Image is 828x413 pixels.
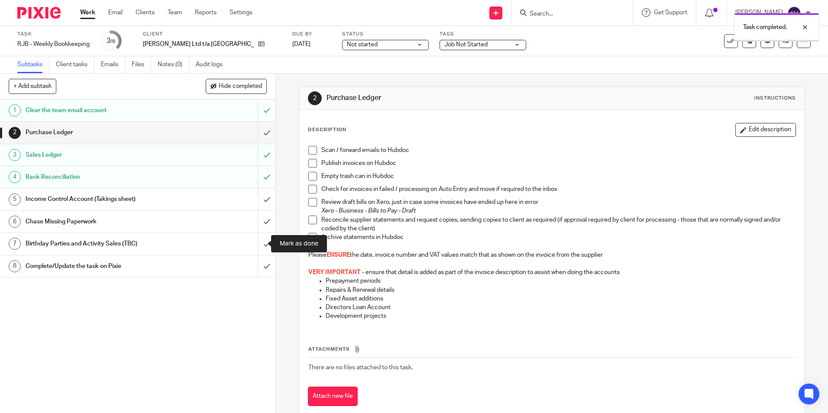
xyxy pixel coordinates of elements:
span: Hide completed [219,83,262,90]
img: svg%3E [787,6,801,20]
div: 8 [9,260,21,272]
p: Task completed. [743,23,787,32]
h1: Sales Ledger [26,148,175,161]
p: - ensure that detail is added as part of the invoice description to assist when doing the accounts [308,268,795,277]
div: Instructions [754,95,796,102]
div: 4 [9,171,21,183]
div: 3 [9,149,21,161]
label: Client [143,31,281,38]
button: Hide completed [206,79,267,94]
p: Archive statements in Hubdoc [321,233,795,242]
p: Prepayment periods [326,277,795,285]
span: VERY IMPORTANT [308,269,361,275]
div: 6 [9,216,21,228]
a: Clients [136,8,155,17]
p: [PERSON_NAME] Ltd t/a [GEOGRAPHIC_DATA] [143,40,254,48]
a: Notes (0) [158,56,189,73]
span: Not started [347,42,378,48]
span: ENSURE [327,252,350,258]
p: Reconcile supplier statements and request copies, sending copies to client as required (if approv... [321,216,795,233]
p: Fixed Asset additions [326,294,795,303]
button: Edit description [735,123,796,137]
button: + Add subtask [9,79,56,94]
label: Task [17,31,90,38]
h1: Purchase Ledger [26,126,175,139]
a: Client tasks [56,56,94,73]
div: 3 [107,36,115,46]
a: Email [108,8,123,17]
h1: Chase Missing Paperwork [26,215,175,228]
div: RJB - Weekly Bookkeeping [17,40,90,48]
p: Description [308,126,346,133]
p: Review draft bills on Xero, just in case some invoices have ended up here in error [321,198,795,206]
button: Attach new file [308,387,358,406]
span: Attachments [308,347,350,352]
h1: Birthday Parties and Activity Sales (TBC) [26,237,175,250]
p: Directors Loan Account [326,303,795,312]
p: Scan / forward emails to Hubdoc [321,146,795,155]
h1: Bank Reconciliation [26,171,175,184]
h1: Purchase Ledger [327,94,570,103]
img: Pixie [17,7,61,19]
a: Emails [101,56,125,73]
p: Empty trash can in Hubdoc [321,172,795,181]
label: Due by [292,31,331,38]
p: Check for invoices in failed / processing on Auto Entry and move if required to the inbox [321,185,795,194]
div: 2 [9,127,21,139]
p: Publish invoices on Hubdoc [321,159,795,168]
div: 7 [9,238,21,250]
h1: Complete/Update the task on Pixie [26,260,175,273]
p: Please the date, invoice number and VAT values match that as shown on the invoice from the supplier [308,251,795,259]
a: Subtasks [17,56,49,73]
div: 2 [308,91,322,105]
label: Status [342,31,429,38]
div: 5 [9,194,21,206]
span: Job Not Started [444,42,488,48]
span: [DATE] [292,41,310,47]
h1: Clear the team email account [26,104,175,117]
a: Work [80,8,95,17]
a: Team [168,8,182,17]
span: There are no files attached to this task. [308,365,413,371]
a: Audit logs [196,56,229,73]
p: Repairs & Renewal details [326,286,795,294]
a: Reports [195,8,217,17]
h1: Income Control Account (Takings sheet) [26,193,175,206]
small: /8 [110,39,115,44]
p: Development projects [326,312,795,320]
div: 1 [9,104,21,116]
a: Settings [230,8,252,17]
a: Files [132,56,151,73]
em: Xero - Business - Bills to Pay - Draft [321,208,416,214]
